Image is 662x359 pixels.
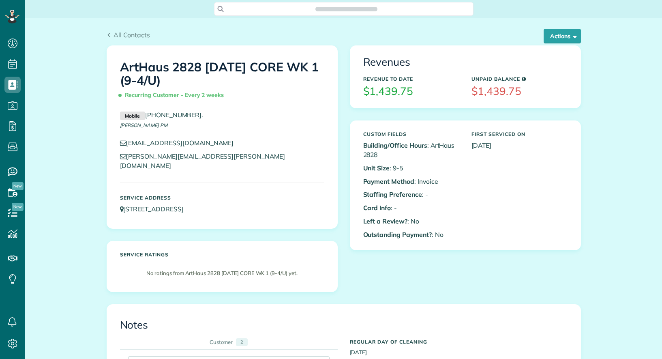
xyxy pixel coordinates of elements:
[120,139,242,147] a: [EMAIL_ADDRESS][DOMAIN_NAME]
[120,319,568,331] h3: Notes
[363,217,459,226] p: : No
[363,76,459,82] h5: Revenue to Date
[363,177,459,186] p: : Invoice
[120,60,324,102] h1: ArtHaus 2828 [DATE] CORE WK 1 (9-4/U)
[120,112,145,120] small: Mobile
[363,230,459,239] p: : No
[12,182,24,190] span: New
[120,152,285,170] a: [PERSON_NAME][EMAIL_ADDRESS][PERSON_NAME][DOMAIN_NAME]
[471,76,568,82] h5: Unpaid Balance
[363,217,407,225] b: Left a Review?
[363,164,390,172] b: Unit Size
[363,141,459,159] p: : ArtHaus 2828
[363,163,459,173] p: : 9-5
[350,339,568,344] h5: Regular day of cleaning
[363,177,414,185] b: Payment Method
[363,141,427,149] b: Building/Office Hours
[363,203,459,213] p: : -
[544,29,581,43] button: Actions
[236,338,248,346] div: 2
[114,31,150,39] span: All Contacts
[471,141,568,150] p: [DATE]
[471,86,568,97] h3: $1,439.75
[120,111,202,119] a: Mobile[PHONE_NUMBER]
[120,252,324,257] h5: Service ratings
[363,204,391,212] b: Card Info
[344,335,574,356] div: [DATE]
[363,56,568,68] h3: Revenues
[120,122,167,128] span: [PERSON_NAME] PM
[124,269,320,277] p: No ratings from ArtHaus 2828 [DATE] CORE WK 1 (9-4/U) yet.
[363,190,422,198] b: Staffing Preference
[107,30,150,40] a: All Contacts
[120,88,227,102] span: Recurring Customer - Every 2 weeks
[363,190,459,199] p: : -
[120,195,324,200] h5: Service Address
[363,131,459,137] h5: Custom Fields
[471,131,568,137] h5: First Serviced On
[324,5,369,13] span: Search ZenMaid…
[120,205,191,213] a: [STREET_ADDRESS]
[120,110,324,120] p: .
[210,338,233,346] div: Customer
[363,86,459,97] h3: $1,439.75
[363,230,432,239] b: Outstanding Payment?
[12,203,24,211] span: New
